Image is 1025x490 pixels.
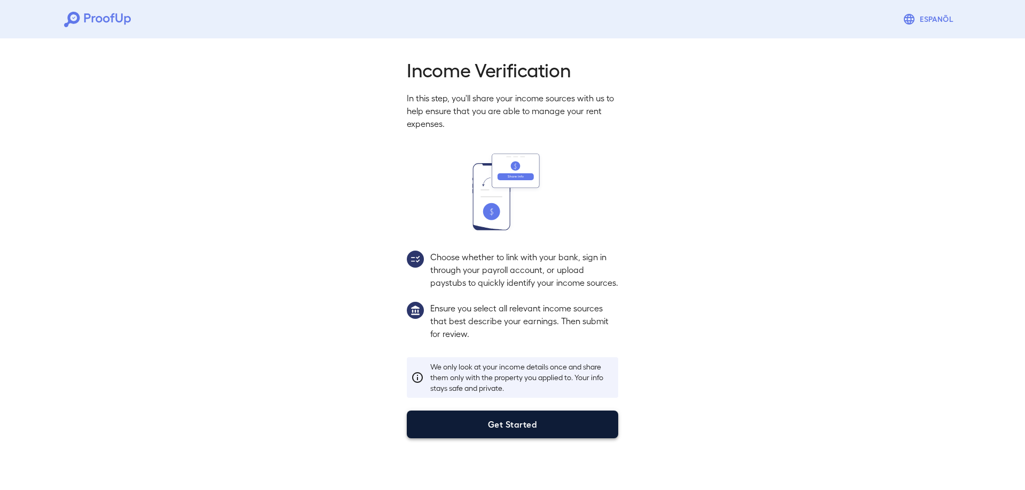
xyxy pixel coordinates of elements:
[898,9,961,30] button: Espanõl
[430,362,614,393] p: We only look at your income details once and share them only with the property you applied to. Yo...
[407,411,618,438] button: Get Started
[430,302,618,340] p: Ensure you select all relevant income sources that best describe your earnings. Then submit for r...
[407,302,424,319] img: group1.svg
[407,58,618,81] h2: Income Verification
[430,251,618,289] p: Choose whether to link with your bank, sign in through your payroll account, or upload paystubs t...
[407,251,424,268] img: group2.svg
[472,154,553,230] img: transfer_money.svg
[407,92,618,130] p: In this step, you'll share your income sources with us to help ensure that you are able to manage...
